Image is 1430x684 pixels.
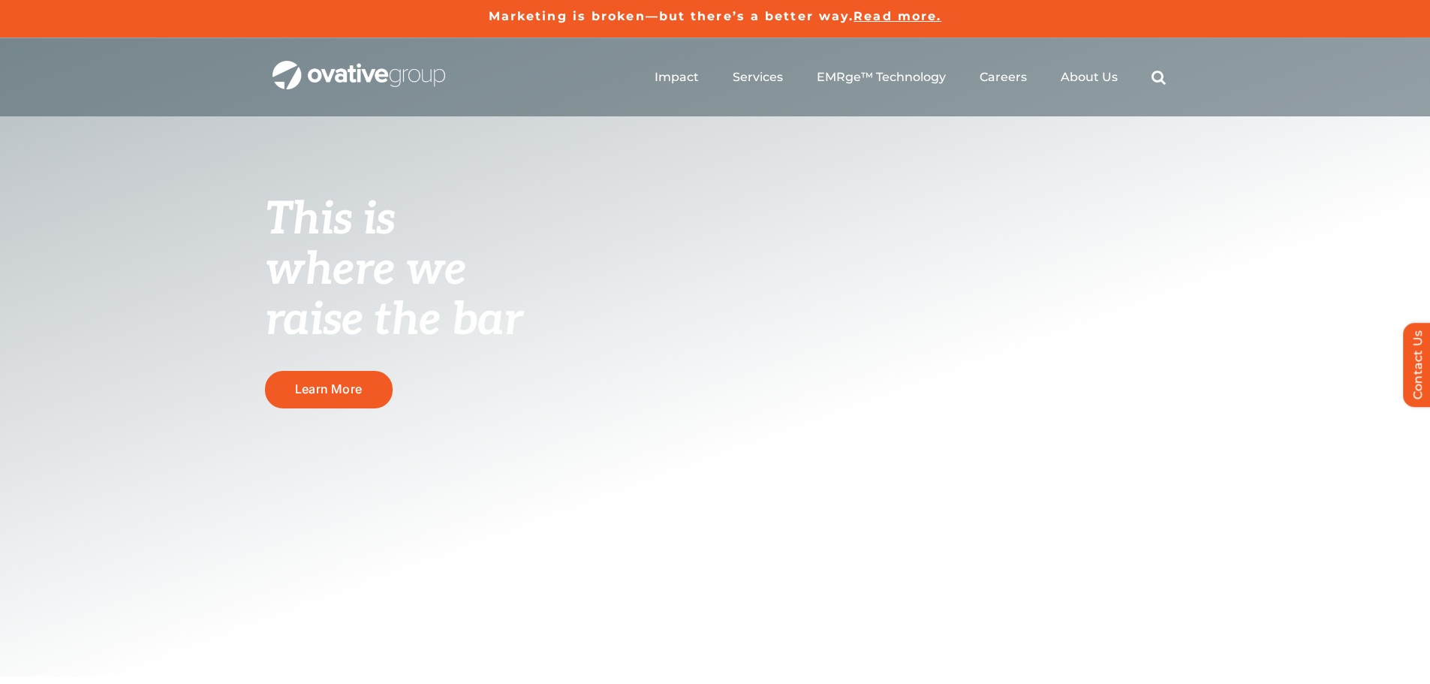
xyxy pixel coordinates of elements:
a: Marketing is broken—but there’s a better way. [489,9,854,23]
a: Search [1152,70,1166,85]
a: Read more. [853,9,941,23]
a: Careers [980,70,1027,85]
a: Learn More [265,371,393,408]
span: Learn More [295,382,362,396]
nav: Menu [655,53,1166,101]
a: OG_Full_horizontal_WHT [272,59,445,74]
a: Impact [655,70,699,85]
span: This is [265,193,396,247]
a: Services [733,70,783,85]
span: where we raise the bar [265,243,522,348]
a: EMRge™ Technology [817,70,946,85]
a: About Us [1061,70,1118,85]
